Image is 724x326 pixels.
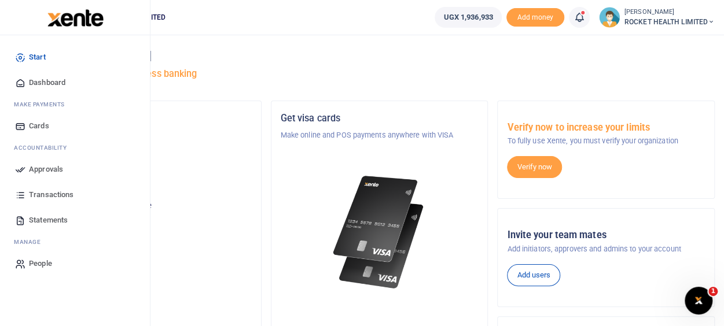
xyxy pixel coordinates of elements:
span: anage [20,238,41,246]
a: Cards [9,113,141,139]
p: Add initiators, approvers and admins to your account [507,243,705,255]
h5: UGX 1,936,933 [54,214,252,226]
span: Dashboard [29,77,65,88]
span: 1 [708,287,718,296]
a: People [9,251,141,276]
p: Make online and POS payments anywhere with VISA [281,129,479,141]
p: GUARDIAN HEALTH LIMITED [54,129,252,141]
h5: Invite your team mates [507,229,705,241]
img: profile-user [599,7,620,28]
span: countability [23,143,67,152]
a: Add money [506,12,564,21]
li: Toup your wallet [506,8,564,27]
h4: Hello [PERSON_NAME] [44,50,715,62]
p: Your current account balance [54,200,252,212]
h5: Account [54,157,252,169]
a: Start [9,45,141,70]
span: ROCKET HEALTH LIMITED [624,17,715,27]
a: Approvals [9,157,141,182]
li: M [9,233,141,251]
iframe: Intercom live chat [685,287,712,314]
a: Verify now [507,156,562,178]
span: Approvals [29,164,63,175]
img: xente-_physical_cards.png [330,169,429,296]
p: ROCKET HEALTH LIMITED [54,175,252,186]
a: UGX 1,936,933 [435,7,501,28]
h5: Organization [54,113,252,124]
li: Ac [9,139,141,157]
h5: Verify now to increase your limits [507,122,705,134]
p: To fully use Xente, you must verify your organization [507,135,705,147]
span: Transactions [29,189,73,201]
span: Add money [506,8,564,27]
a: profile-user [PERSON_NAME] ROCKET HEALTH LIMITED [599,7,715,28]
span: People [29,258,52,269]
a: logo-small logo-large logo-large [46,13,104,21]
a: Transactions [9,182,141,208]
span: ake Payments [20,100,65,109]
h5: Get visa cards [281,113,479,124]
a: Add users [507,264,560,286]
small: [PERSON_NAME] [624,8,715,17]
h5: Welcome to better business banking [44,68,715,80]
li: M [9,95,141,113]
li: Wallet ballance [430,7,506,28]
span: Cards [29,120,49,132]
a: Dashboard [9,70,141,95]
a: Statements [9,208,141,233]
img: logo-large [47,9,104,27]
span: UGX 1,936,933 [443,12,493,23]
span: Statements [29,214,68,226]
span: Start [29,51,46,63]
